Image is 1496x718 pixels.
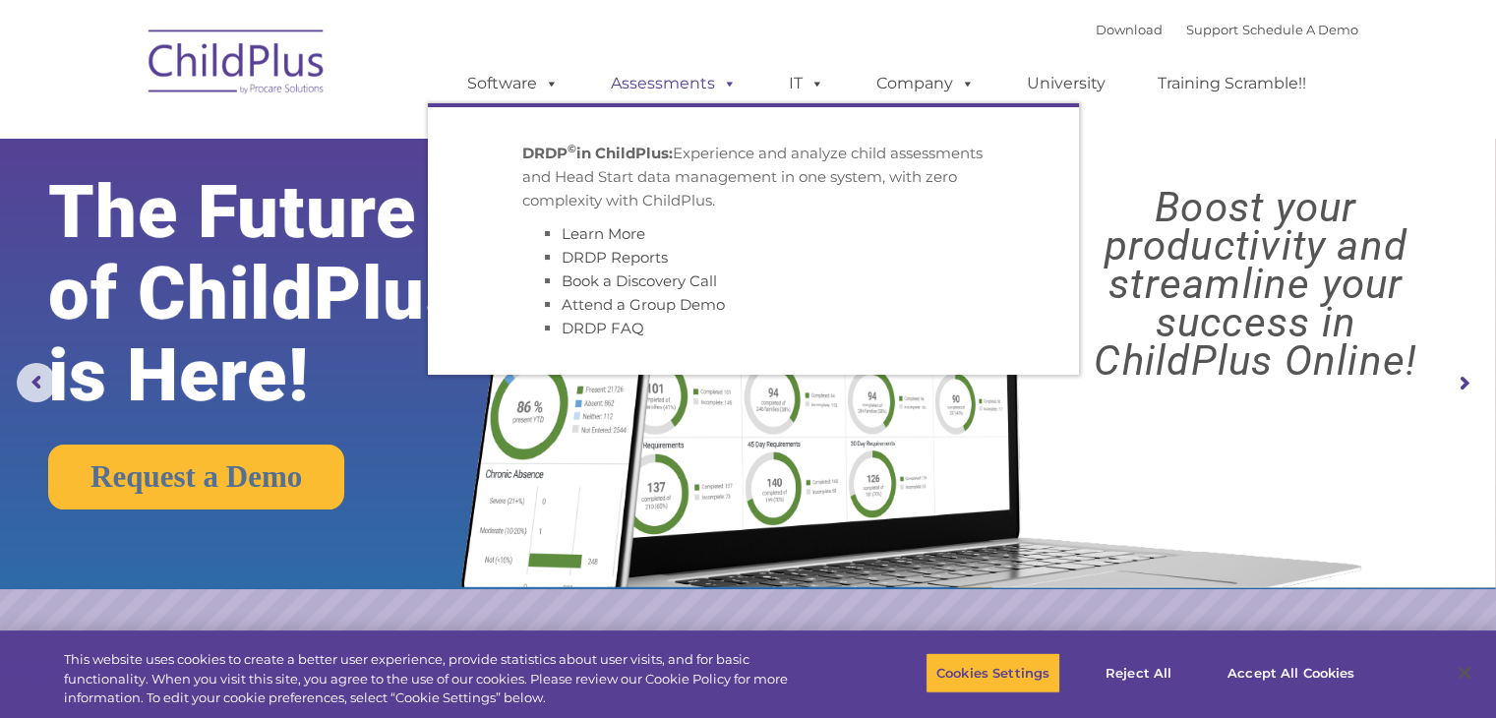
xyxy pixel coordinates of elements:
[522,144,673,162] strong: DRDP in ChildPlus:
[48,445,344,509] a: Request a Demo
[857,64,994,103] a: Company
[273,210,357,225] span: Phone number
[562,224,645,243] a: Learn More
[48,171,526,416] rs-layer: The Future of ChildPlus is Here!
[1034,188,1477,380] rs-layer: Boost your productivity and streamline your success in ChildPlus Online!
[562,271,717,290] a: Book a Discovery Call
[769,64,844,103] a: IT
[448,64,578,103] a: Software
[591,64,756,103] a: Assessments
[64,650,823,708] div: This website uses cookies to create a better user experience, provide statistics about user visit...
[522,142,985,212] p: Experience and analyze child assessments and Head Start data management in one system, with zero ...
[139,16,335,114] img: ChildPlus by Procare Solutions
[1138,64,1326,103] a: Training Scramble!!
[562,248,668,267] a: DRDP Reports
[562,295,725,314] a: Attend a Group Demo
[1007,64,1125,103] a: University
[1186,22,1238,37] a: Support
[273,130,333,145] span: Last name
[1077,652,1200,693] button: Reject All
[562,319,644,337] a: DRDP FAQ
[1443,651,1486,694] button: Close
[1217,652,1365,693] button: Accept All Cookies
[1096,22,1358,37] font: |
[926,652,1060,693] button: Cookies Settings
[568,142,576,155] sup: ©
[1242,22,1358,37] a: Schedule A Demo
[1096,22,1163,37] a: Download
